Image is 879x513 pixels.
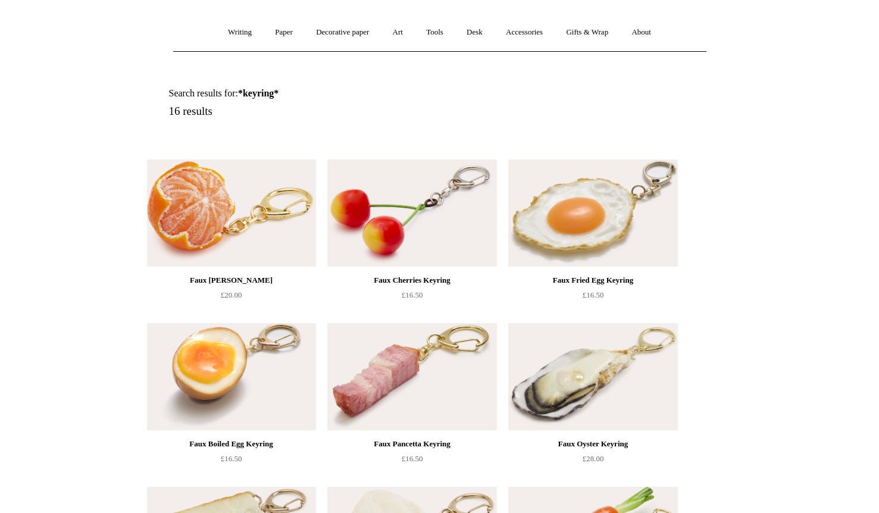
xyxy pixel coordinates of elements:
[147,323,316,430] img: Faux Boiled Egg Keyring
[150,437,313,451] div: Faux Boiled Egg Keyring
[583,290,604,299] span: £16.50
[456,17,493,48] a: Desk
[147,437,316,486] a: Faux Boiled Egg Keyring £16.50
[508,159,677,267] img: Faux Fried Egg Keyring
[382,17,414,48] a: Art
[508,323,677,430] a: Faux Oyster Keyring Faux Oyster Keyring
[147,159,316,267] img: Faux Clementine Keyring
[169,105,453,118] h5: 16 results
[402,454,423,463] span: £16.50
[402,290,423,299] span: £16.50
[327,159,496,267] img: Faux Cherries Keyring
[327,273,496,322] a: Faux Cherries Keyring £16.50
[508,323,677,430] img: Faux Oyster Keyring
[147,323,316,430] a: Faux Boiled Egg Keyring Faux Boiled Egg Keyring
[508,159,677,267] a: Faux Fried Egg Keyring Faux Fried Egg Keyring
[330,273,493,287] div: Faux Cherries Keyring
[264,17,304,48] a: Paper
[511,273,674,287] div: Faux Fried Egg Keyring
[217,17,262,48] a: Writing
[150,273,313,287] div: Faux [PERSON_NAME]
[583,454,604,463] span: £28.00
[511,437,674,451] div: Faux Oyster Keyring
[169,87,453,99] h1: Search results for:
[330,437,493,451] div: Faux Pancetta Keyring
[327,323,496,430] img: Faux Pancetta Keyring
[327,437,496,486] a: Faux Pancetta Keyring £16.50
[621,17,662,48] a: About
[495,17,553,48] a: Accessories
[508,437,677,486] a: Faux Oyster Keyring £28.00
[327,323,496,430] a: Faux Pancetta Keyring Faux Pancetta Keyring
[221,290,242,299] span: £20.00
[147,159,316,267] a: Faux Clementine Keyring Faux Clementine Keyring
[415,17,454,48] a: Tools
[508,273,677,322] a: Faux Fried Egg Keyring £16.50
[327,159,496,267] a: Faux Cherries Keyring Faux Cherries Keyring
[555,17,619,48] a: Gifts & Wrap
[305,17,380,48] a: Decorative paper
[221,454,242,463] span: £16.50
[147,273,316,322] a: Faux [PERSON_NAME] £20.00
